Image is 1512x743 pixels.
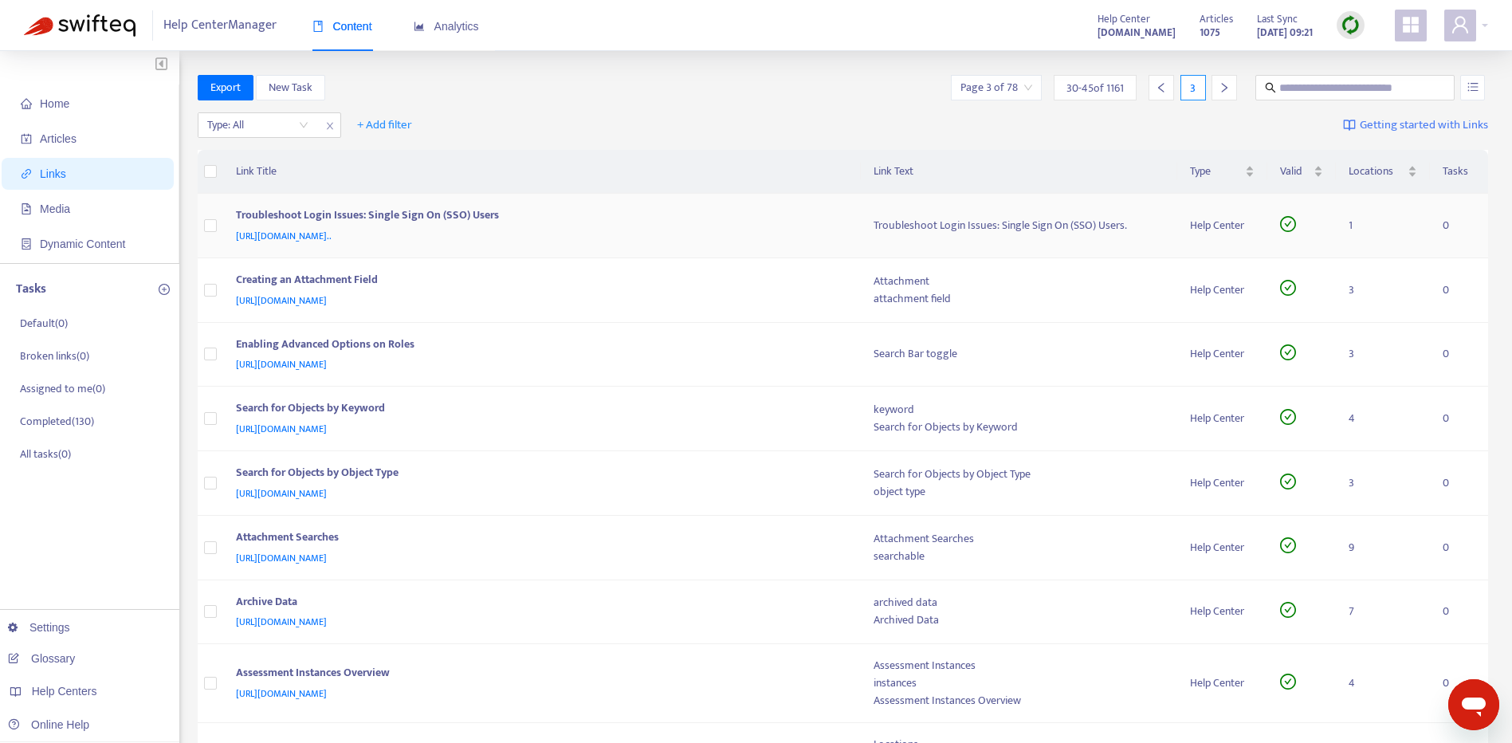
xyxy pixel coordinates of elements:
span: Articles [1200,10,1233,28]
img: Swifteq [24,14,135,37]
span: [URL][DOMAIN_NAME].. [236,228,332,244]
span: Export [210,79,241,96]
td: 7 [1336,580,1430,645]
td: 0 [1430,258,1488,323]
td: 0 [1430,644,1488,723]
div: Search for Objects by Keyword [874,419,1164,436]
th: Link Text [861,150,1177,194]
strong: [DATE] 09:21 [1257,24,1313,41]
span: check-circle [1280,280,1296,296]
div: Attachment Searches [236,529,842,549]
iframe: Button to launch messaging window [1448,679,1499,730]
div: Search for Objects by Object Type [874,466,1164,483]
div: Search for Objects by Keyword [236,399,842,420]
p: Broken links ( 0 ) [20,348,89,364]
div: Help Center [1190,539,1255,556]
span: [URL][DOMAIN_NAME] [236,614,327,630]
div: archived data [874,594,1164,611]
span: account-book [21,133,32,144]
img: sync.dc5367851b00ba804db3.png [1341,15,1361,35]
span: check-circle [1280,674,1296,690]
div: instances [874,674,1164,692]
span: check-circle [1280,344,1296,360]
td: 3 [1336,323,1430,387]
td: 0 [1430,387,1488,451]
span: area-chart [414,21,425,32]
div: Help Center [1190,217,1255,234]
span: unordered-list [1467,81,1479,92]
span: container [21,238,32,250]
strong: 1075 [1200,24,1220,41]
span: Valid [1280,163,1310,180]
a: Settings [8,621,70,634]
td: 0 [1430,323,1488,387]
span: check-circle [1280,216,1296,232]
td: 0 [1430,516,1488,580]
img: image-link [1343,119,1356,132]
th: Link Title [223,150,861,194]
div: 3 [1180,75,1206,100]
span: book [312,21,324,32]
div: Search for Objects by Object Type [236,464,842,485]
div: Attachment Searches [874,530,1164,548]
span: Analytics [414,20,479,33]
td: 3 [1336,451,1430,516]
span: [URL][DOMAIN_NAME] [236,356,327,372]
div: Help Center [1190,345,1255,363]
span: user [1451,15,1470,34]
span: New Task [269,79,312,96]
th: Tasks [1430,150,1488,194]
span: Links [40,167,66,180]
td: 3 [1336,258,1430,323]
span: right [1219,82,1230,93]
td: 4 [1336,644,1430,723]
button: Export [198,75,253,100]
span: file-image [21,203,32,214]
div: Enabling Advanced Options on Roles [236,336,842,356]
span: [URL][DOMAIN_NAME] [236,293,327,309]
td: 0 [1430,580,1488,645]
p: Assigned to me ( 0 ) [20,380,105,397]
div: Troubleshoot Login Issues: Single Sign On (SSO) Users [236,206,842,227]
td: 0 [1430,451,1488,516]
span: Media [40,202,70,215]
span: [URL][DOMAIN_NAME] [236,421,327,437]
span: home [21,98,32,109]
a: Online Help [8,718,89,731]
div: Attachment [874,273,1164,290]
span: plus-circle [159,284,170,295]
span: check-circle [1280,602,1296,618]
div: Assessment Instances Overview [236,664,842,685]
span: Content [312,20,372,33]
span: Type [1190,163,1242,180]
button: unordered-list [1460,75,1485,100]
th: Type [1177,150,1267,194]
button: + Add filter [345,112,424,138]
div: Search Bar toggle [874,345,1164,363]
div: Help Center [1190,603,1255,620]
div: Assessment Instances [874,657,1164,674]
span: Help Center Manager [163,10,277,41]
a: [DOMAIN_NAME] [1098,23,1176,41]
span: check-circle [1280,537,1296,553]
th: Locations [1336,150,1430,194]
span: Getting started with Links [1360,116,1488,135]
td: 0 [1430,194,1488,258]
th: Valid [1267,150,1336,194]
div: Troubleshoot Login Issues: Single Sign On (SSO) Users. [874,217,1164,234]
div: Help Center [1190,674,1255,692]
span: 30 - 45 of 1161 [1066,80,1124,96]
div: Help Center [1190,474,1255,492]
span: link [21,168,32,179]
span: [URL][DOMAIN_NAME] [236,686,327,702]
td: 4 [1336,387,1430,451]
div: attachment field [874,290,1164,308]
span: left [1156,82,1167,93]
p: Completed ( 130 ) [20,413,94,430]
div: searchable [874,548,1164,565]
div: object type [874,483,1164,501]
p: Default ( 0 ) [20,315,68,332]
span: Help Center [1098,10,1150,28]
td: 9 [1336,516,1430,580]
div: Creating an Attachment Field [236,271,842,292]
